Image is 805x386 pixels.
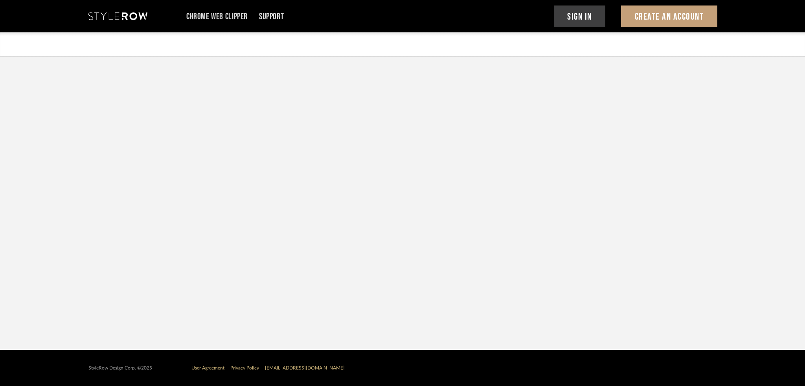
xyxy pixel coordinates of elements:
div: StyleRow Design Corp. ©2025 [88,365,152,371]
button: Sign In [554,5,606,27]
a: User Agreement [191,366,224,370]
button: Create An Account [621,5,717,27]
a: Support [259,13,284,20]
a: Privacy Policy [230,366,259,370]
a: [EMAIL_ADDRESS][DOMAIN_NAME] [265,366,345,370]
a: Chrome Web Clipper [186,13,248,20]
